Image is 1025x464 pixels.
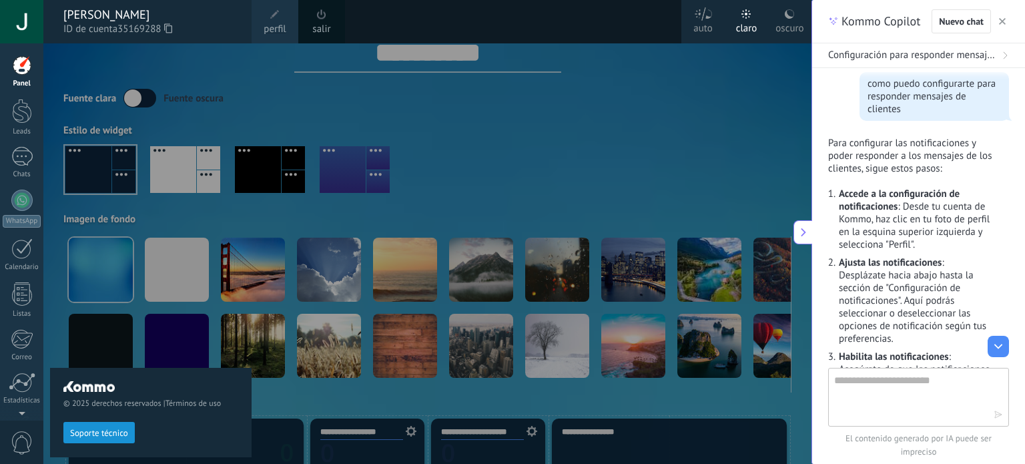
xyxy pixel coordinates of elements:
[828,49,998,62] span: Configuración para responder mensajes de clientes
[63,22,238,37] span: ID de cuenta
[63,422,135,443] button: Soporte técnico
[3,263,41,272] div: Calendario
[841,13,920,29] span: Kommo Copilot
[3,170,41,179] div: Chats
[312,22,330,37] a: salir
[839,256,942,269] strong: Ajusta las notificaciones
[693,9,713,43] div: auto
[736,9,757,43] div: claro
[117,22,172,37] span: 35169288
[3,310,41,318] div: Listas
[63,399,238,409] span: © 2025 derechos reservados |
[939,17,984,26] span: Nuevo chat
[3,353,41,362] div: Correo
[63,427,135,437] a: Soporte técnico
[775,9,803,43] div: oscuro
[828,137,993,175] p: Para configurar las notificaciones y poder responder a los mensajes de los clientes, sigue estos ...
[839,188,960,213] strong: Accede a la configuración de notificaciones
[3,128,41,136] div: Leads
[70,429,128,438] span: Soporte técnico
[839,188,993,251] p: : Desde tu cuenta de Kommo, haz clic en tu foto de perfil en la esquina superior izquierda y sele...
[868,77,1001,115] div: como puedo configurarte para responder mensajes de clientes
[165,399,221,409] a: Términos de uso
[839,256,993,345] p: : Desplázate hacia abajo hasta la sección de "Configuración de notificaciones". Aquí podrás selec...
[63,7,238,22] div: [PERSON_NAME]
[3,397,41,405] div: Estadísticas
[264,22,286,37] span: perfil
[932,9,991,33] button: Nuevo chat
[3,79,41,88] div: Panel
[828,432,1009,459] span: El contenido generado por IA puede ser impreciso
[839,351,993,452] p: : Asegúrate de que las notificaciones estén activadas. Puedes recibirlas por correo electrónico, ...
[812,43,1025,68] button: Configuración para responder mensajes de clientes
[3,215,41,228] div: WhatsApp
[839,351,949,363] strong: Habilita las notificaciones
